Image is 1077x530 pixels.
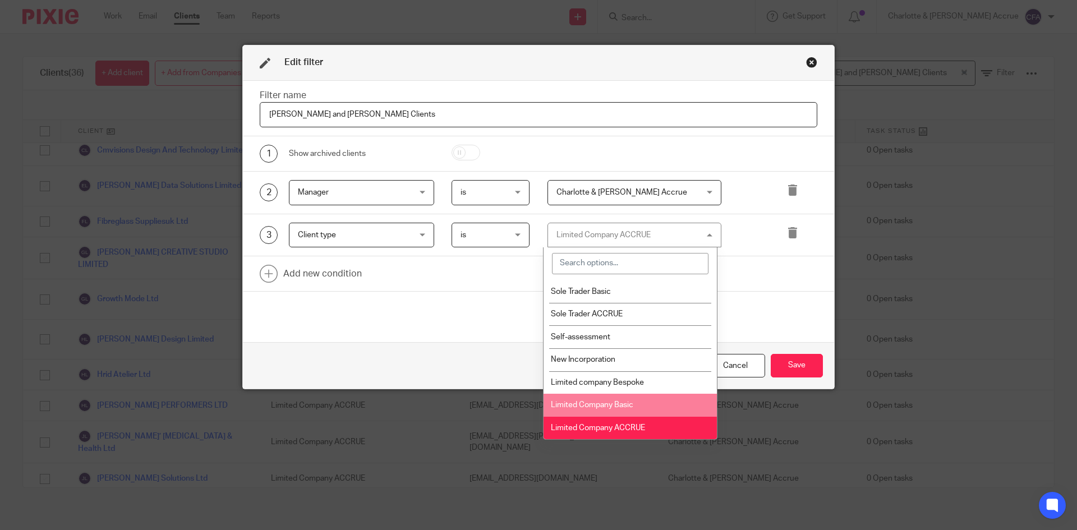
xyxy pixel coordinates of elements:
span: Edit filter [284,58,323,67]
div: 2 [260,183,278,201]
div: Close this dialog window [706,354,765,378]
input: Filter name [260,102,817,127]
span: Sole Trader Basic [551,288,611,296]
span: Limited Company ACCRUE [551,424,645,432]
label: Filter name [260,91,306,100]
span: Manager [298,188,329,196]
span: New Incorporation [551,356,615,363]
div: Limited Company ACCRUE [556,231,651,239]
span: is [461,188,466,196]
span: is [461,231,466,239]
div: 1 [260,145,278,163]
span: Sole Trader ACCRUE [551,310,623,318]
input: Search options... [552,253,708,274]
div: 3 [260,226,278,244]
span: Limited company Bespoke [551,379,644,386]
span: Charlotte & [PERSON_NAME] Accrue [556,188,687,196]
span: Limited Company Basic [551,401,633,409]
button: Save [771,354,823,378]
div: Close this dialog window [806,57,817,68]
div: Show archived clients [289,148,434,159]
span: Self-assessment [551,333,610,341]
span: Client type [298,231,336,239]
